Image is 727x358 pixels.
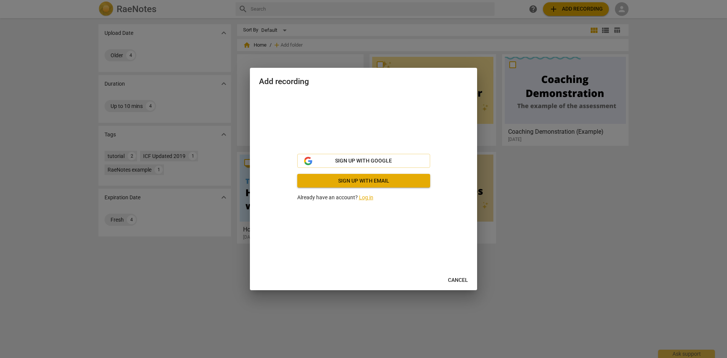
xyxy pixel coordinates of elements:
h2: Add recording [259,77,468,86]
span: Sign up with email [303,177,424,185]
p: Already have an account? [297,194,430,202]
span: Cancel [448,277,468,284]
a: Sign up with email [297,174,430,188]
button: Cancel [442,274,474,287]
a: Log in [359,194,373,200]
button: Sign up with Google [297,154,430,168]
span: Sign up with Google [335,157,392,165]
